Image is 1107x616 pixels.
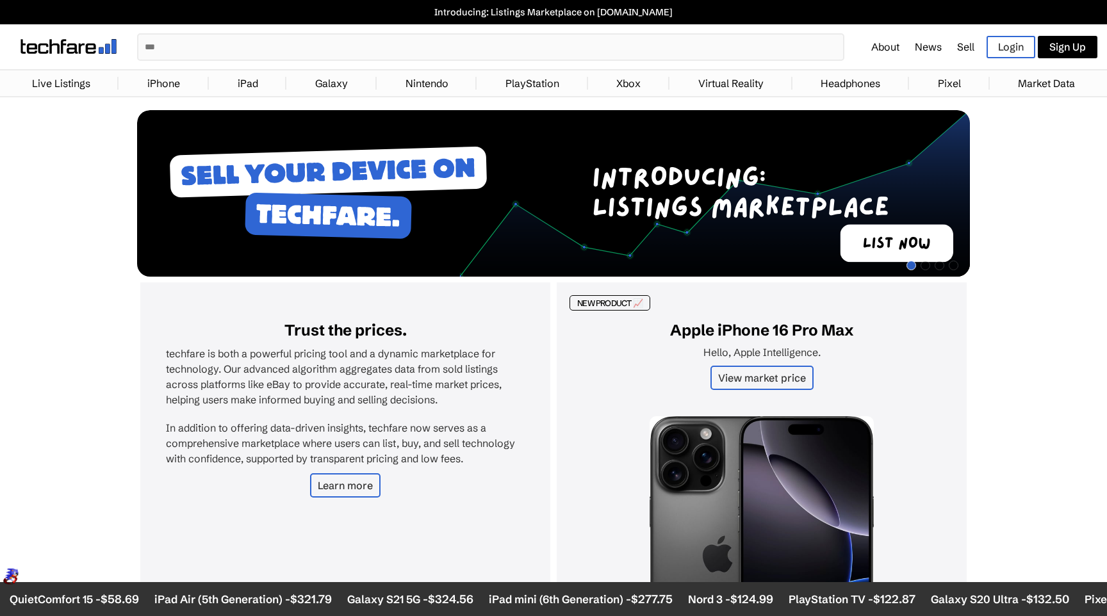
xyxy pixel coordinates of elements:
a: Login [987,36,1035,58]
a: Virtual Reality [692,70,770,96]
span: Go to slide 2 [921,261,930,270]
a: iPhone [141,70,186,96]
p: Hello, Apple Intelligence. [582,346,941,359]
span: $324.56 [420,592,465,606]
a: PlayStation [499,70,566,96]
p: techfare is both a powerful pricing tool and a dynamic marketplace for technology. Our advanced a... [166,346,525,407]
p: In addition to offering data-driven insights, techfare now serves as a comprehensive marketplace ... [166,420,525,466]
img: techfare logo [20,39,117,54]
li: Galaxy S21 5G - [339,592,465,606]
a: Pixel [931,70,967,96]
a: Live Listings [26,70,97,96]
a: Headphones [814,70,887,96]
a: Xbox [610,70,647,96]
span: $124.99 [722,592,765,606]
h2: Trust the prices. [166,321,525,339]
h2: Apple iPhone 16 Pro Max [582,321,941,339]
a: Galaxy [309,70,354,96]
li: Galaxy S20 Ultra - [922,592,1061,606]
a: Sell [957,40,974,53]
div: NEW PRODUCT 📈 [570,295,650,311]
a: Nintendo [399,70,455,96]
span: $122.87 [865,592,907,606]
a: View market price [710,366,814,390]
span: Go to slide 3 [935,261,944,270]
a: Introducing: Listings Marketplace on [DOMAIN_NAME] [6,6,1101,18]
a: Learn more [310,473,381,498]
span: $277.75 [623,592,664,606]
li: PlayStation TV - [780,592,907,606]
a: About [871,40,899,53]
a: News [915,40,942,53]
span: Go to slide 1 [906,261,916,270]
span: $321.79 [282,592,324,606]
li: iPad mini (6th Generation) - [480,592,664,606]
li: iPad Air (5th Generation) - [146,592,324,606]
span: Go to slide 4 [949,261,958,270]
img: Desktop Image 1 [137,110,970,277]
div: 1 / 4 [137,110,970,279]
li: Nord 3 - [680,592,765,606]
a: iPad [231,70,265,96]
a: Market Data [1012,70,1081,96]
a: Sign Up [1038,36,1097,58]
